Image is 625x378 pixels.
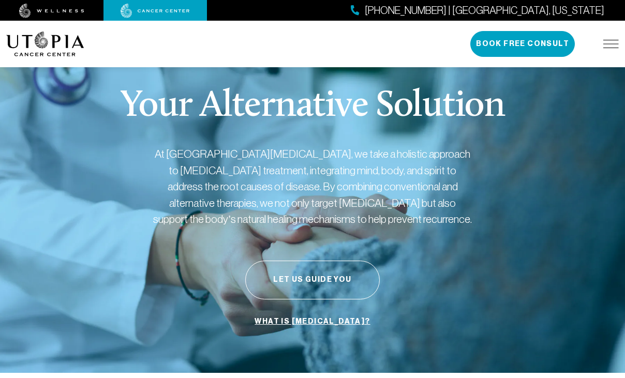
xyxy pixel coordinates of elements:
button: Let Us Guide You [245,261,380,299]
span: [PHONE_NUMBER] | [GEOGRAPHIC_DATA], [US_STATE] [365,3,604,18]
img: icon-hamburger [603,40,619,48]
img: logo [6,32,84,56]
button: Book Free Consult [470,31,575,57]
img: wellness [19,4,84,18]
a: [PHONE_NUMBER] | [GEOGRAPHIC_DATA], [US_STATE] [351,3,604,18]
p: Your Alternative Solution [120,88,504,125]
p: At [GEOGRAPHIC_DATA][MEDICAL_DATA], we take a holistic approach to [MEDICAL_DATA] treatment, inte... [152,146,473,228]
img: cancer center [121,4,190,18]
a: What is [MEDICAL_DATA]? [252,312,373,331]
